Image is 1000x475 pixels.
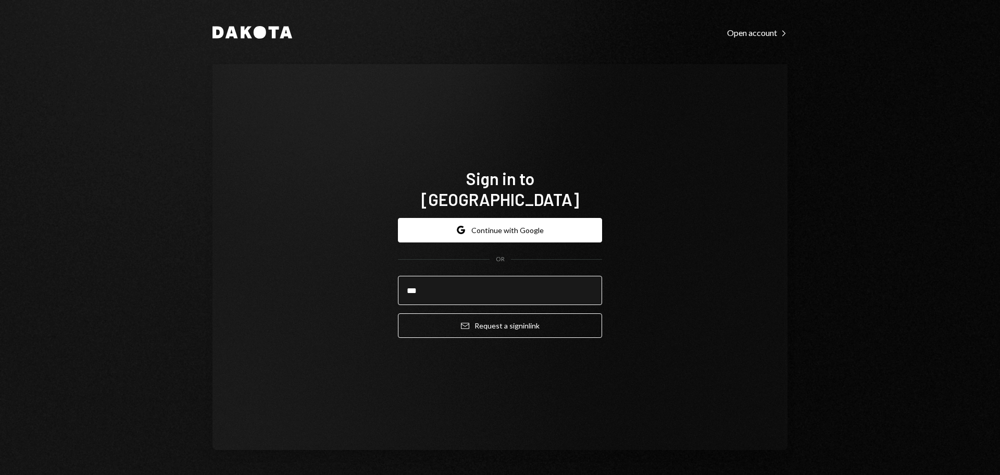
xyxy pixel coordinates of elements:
[727,27,787,38] a: Open account
[496,255,505,264] div: OR
[727,28,787,38] div: Open account
[398,218,602,242] button: Continue with Google
[398,168,602,210] h1: Sign in to [GEOGRAPHIC_DATA]
[398,313,602,338] button: Request a signinlink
